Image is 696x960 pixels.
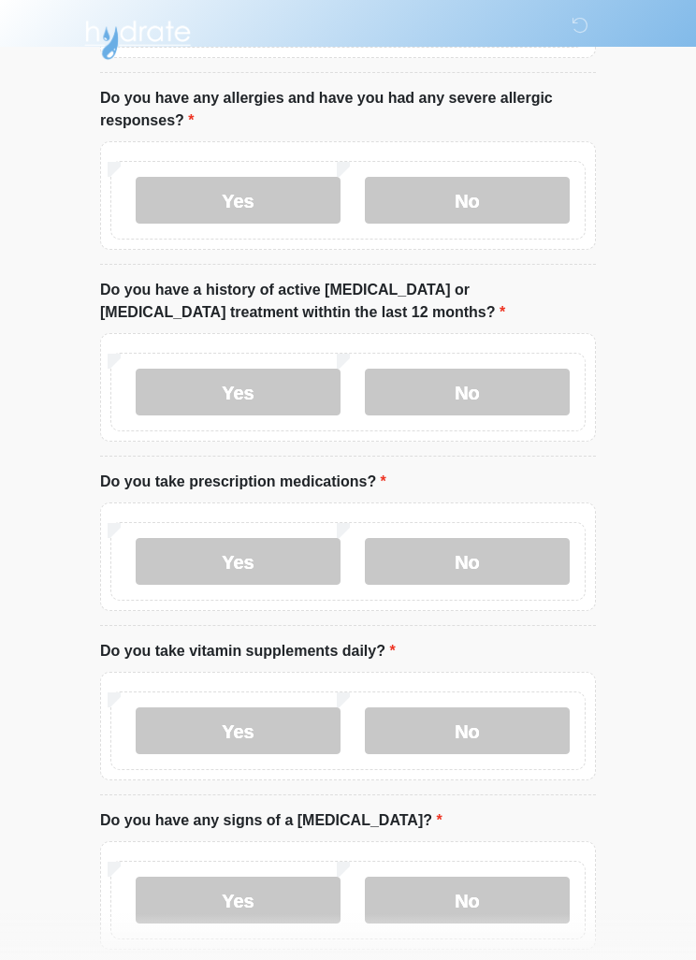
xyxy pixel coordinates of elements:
[136,707,341,754] label: Yes
[100,87,596,132] label: Do you have any allergies and have you had any severe allergic responses?
[365,877,570,924] label: No
[100,279,596,324] label: Do you have a history of active [MEDICAL_DATA] or [MEDICAL_DATA] treatment withtin the last 12 mo...
[81,14,194,61] img: Hydrate IV Bar - Chandler Logo
[365,177,570,224] label: No
[136,369,341,415] label: Yes
[136,538,341,585] label: Yes
[136,177,341,224] label: Yes
[365,707,570,754] label: No
[100,640,396,662] label: Do you take vitamin supplements daily?
[365,538,570,585] label: No
[100,471,386,493] label: Do you take prescription medications?
[100,809,442,832] label: Do you have any signs of a [MEDICAL_DATA]?
[365,369,570,415] label: No
[136,877,341,924] label: Yes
